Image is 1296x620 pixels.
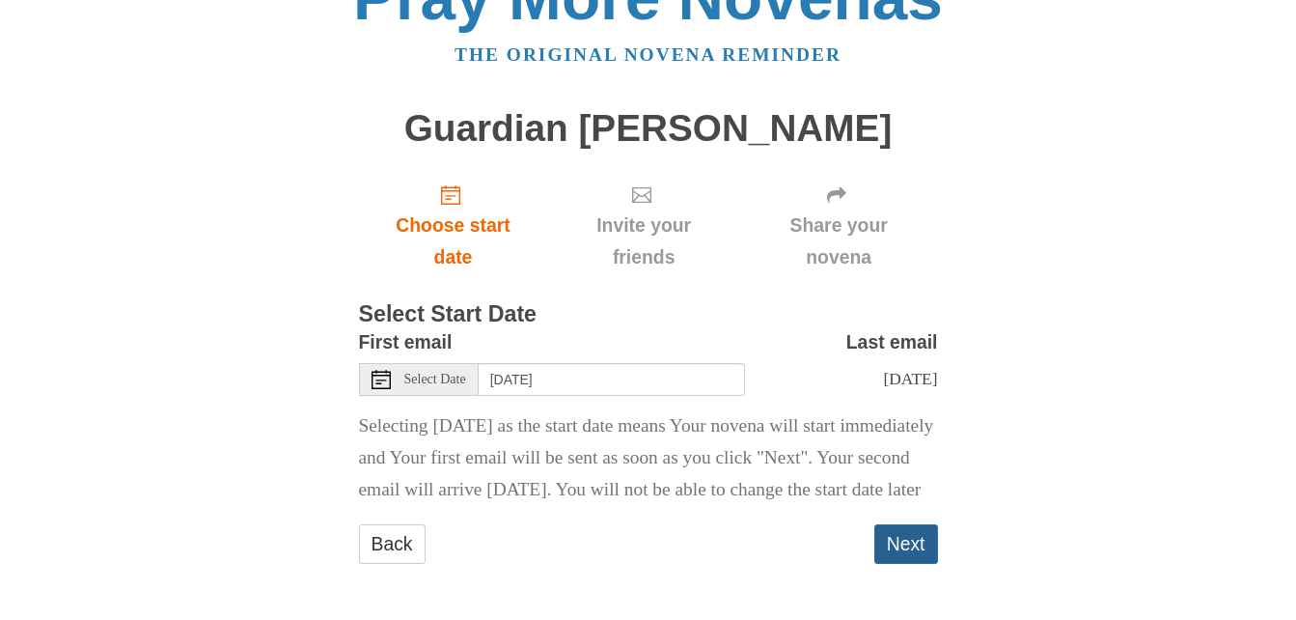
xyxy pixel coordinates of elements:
[359,108,938,150] h1: Guardian [PERSON_NAME]
[359,168,548,283] a: Choose start date
[455,44,841,65] a: The original novena reminder
[566,210,720,273] span: Invite your friends
[479,363,745,396] input: Use the arrow keys to pick a date
[759,210,919,273] span: Share your novena
[740,168,938,283] div: Click "Next" to confirm your start date first.
[378,210,529,273] span: Choose start date
[359,410,938,506] p: Selecting [DATE] as the start date means Your novena will start immediately and Your first email ...
[359,326,453,358] label: First email
[359,524,426,564] a: Back
[547,168,739,283] div: Click "Next" to confirm your start date first.
[404,373,466,386] span: Select Date
[359,302,938,327] h3: Select Start Date
[883,369,937,388] span: [DATE]
[874,524,938,564] button: Next
[846,326,938,358] label: Last email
